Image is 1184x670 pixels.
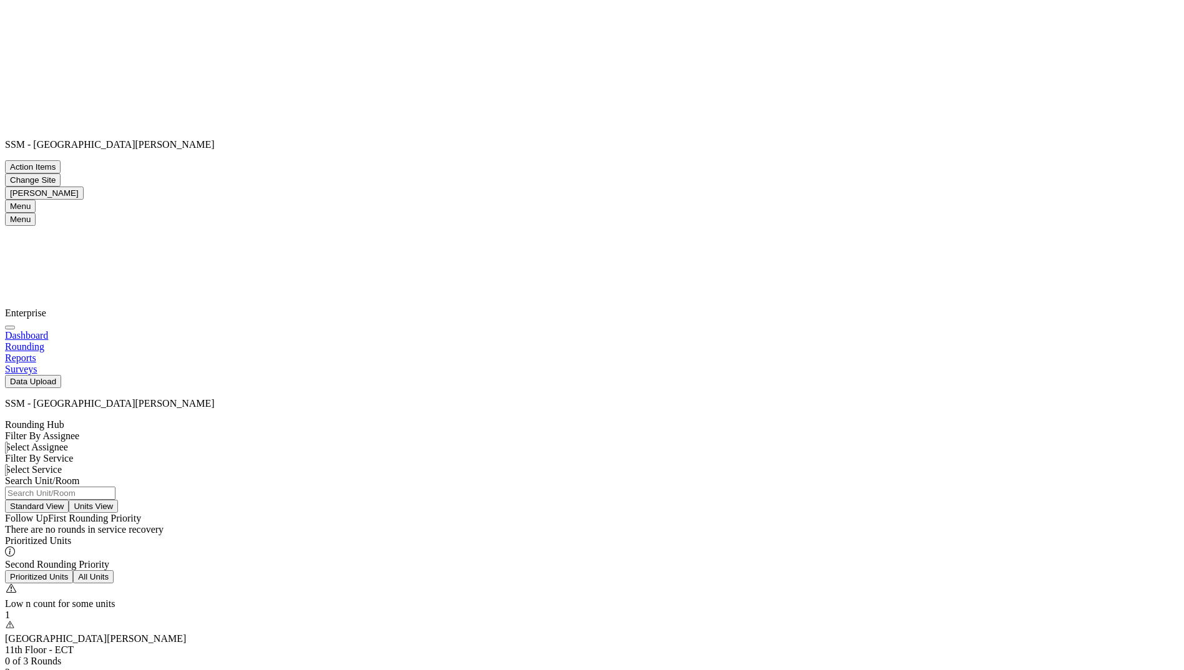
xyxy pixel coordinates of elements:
div: Enterprise [5,308,1179,319]
div: Enterprise [5,118,1173,129]
div: [GEOGRAPHIC_DATA][PERSON_NAME] [5,633,1179,644]
img: experiencia_logo.png [5,226,404,305]
button: Action Items [5,160,61,173]
div: 0 of 3 Rounds [5,656,1179,667]
input: Select Service [5,464,7,476]
div: Rounding Hub [5,419,1179,430]
div: Follow Up [5,513,1179,524]
div: 1 [5,609,1179,621]
button: Change Site [5,173,61,187]
button: Menu [5,200,36,213]
div: There are no rounds in service recovery [5,524,1179,535]
span: Select Service [5,464,62,475]
img: experiencia_logo.png [5,5,404,84]
button: [PERSON_NAME] [5,187,84,200]
button: Units View [69,500,118,513]
a: Dashboard [5,330,48,341]
div: 11th Floor - ECT [5,644,1179,656]
label: Filter By Assignee [5,430,79,441]
button: Menu [5,213,36,226]
button: All Units [73,570,114,583]
span: Second Rounding Priority [5,559,109,570]
p: SSM - [GEOGRAPHIC_DATA][PERSON_NAME] [5,139,1179,150]
a: Surveys [5,364,37,374]
input: Select Assignee [5,442,7,454]
button: Prioritized Units [5,570,73,583]
button: Standard View [5,500,69,513]
button: Data Upload [5,375,61,388]
p: SSM - [GEOGRAPHIC_DATA][PERSON_NAME] [5,398,1179,409]
span: Low n count for some units [5,598,115,609]
a: Rounding [5,341,44,352]
label: Search Unit/Room [5,475,80,486]
span: First Rounding Priority [48,513,141,523]
span: Select Assignee [5,442,68,452]
input: Search Unit/Room [5,487,115,500]
span: Prioritized Units [5,535,71,546]
span: Prioritized Units [10,572,68,581]
label: Filter By Service [5,453,73,464]
a: Reports [5,352,36,363]
span: All Units [78,572,109,581]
